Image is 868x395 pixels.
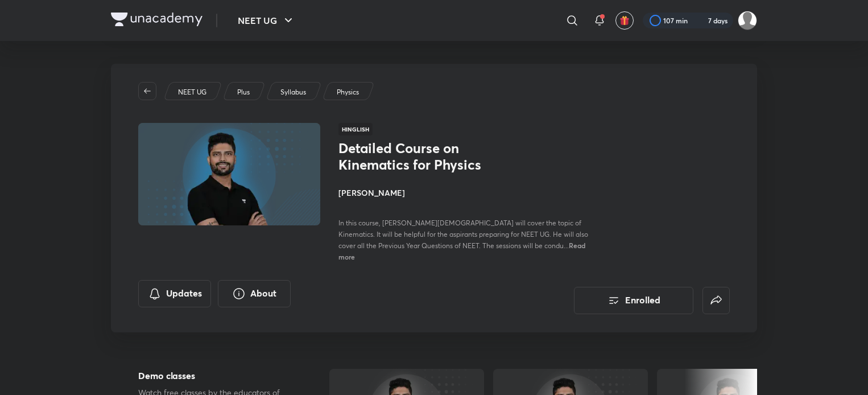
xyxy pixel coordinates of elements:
[235,87,252,97] a: Plus
[337,87,359,97] p: Physics
[111,13,202,29] a: Company Logo
[279,87,308,97] a: Syllabus
[176,87,209,97] a: NEET UG
[338,123,373,135] span: Hinglish
[338,241,585,261] span: Read more
[338,140,524,173] h1: Detailed Course on Kinematics for Physics
[695,15,706,26] img: streak
[738,11,757,30] img: surabhi
[231,9,302,32] button: NEET UG
[702,287,730,314] button: false
[137,122,322,227] img: Thumbnail
[338,219,588,250] span: In this course, [PERSON_NAME][DEMOGRAPHIC_DATA] will cover the topic of Kinematics. It will be he...
[138,280,211,307] button: Updates
[178,87,206,97] p: NEET UG
[138,369,293,382] h5: Demo classes
[338,187,593,199] h4: [PERSON_NAME]
[111,13,202,26] img: Company Logo
[280,87,306,97] p: Syllabus
[574,287,693,314] button: Enrolled
[218,280,291,307] button: About
[237,87,250,97] p: Plus
[615,11,634,30] button: avatar
[335,87,361,97] a: Physics
[619,15,630,26] img: avatar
